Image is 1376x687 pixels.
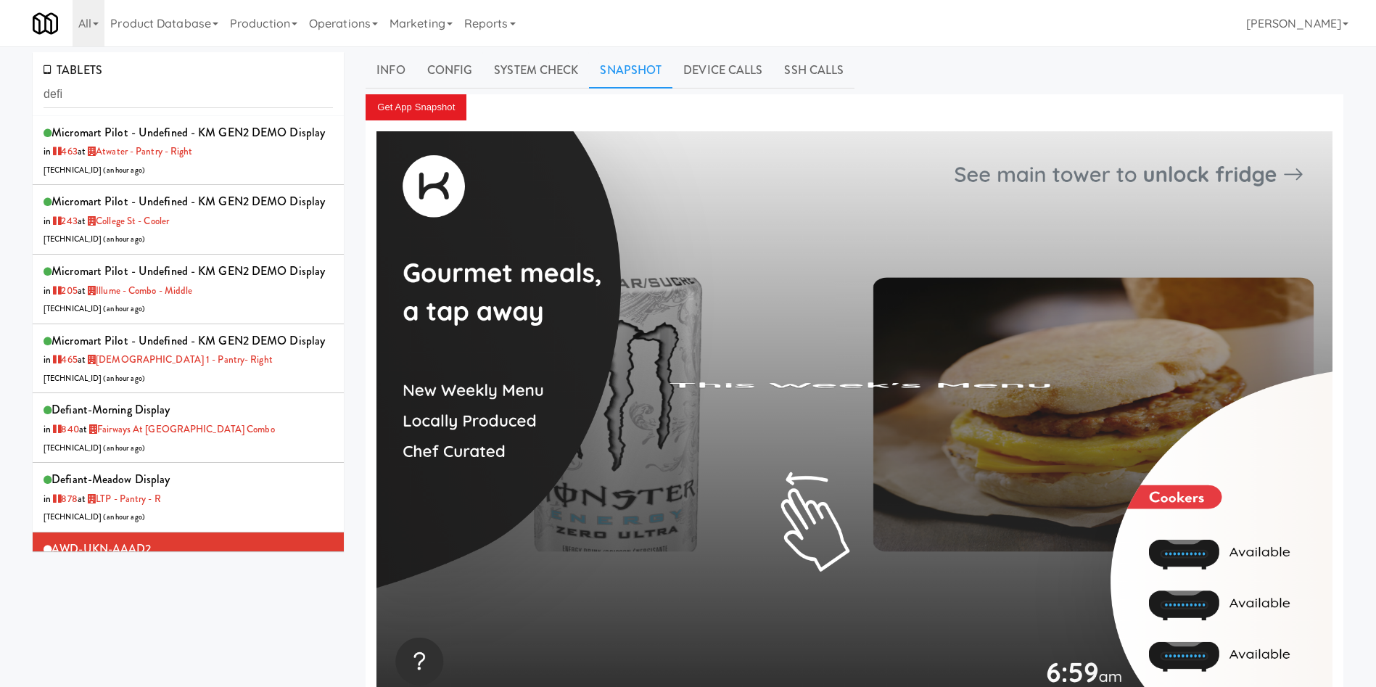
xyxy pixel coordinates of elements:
a: 840 [51,422,79,436]
span: Micromart Pilot - undefined - KM GEN2 DEMO Display [52,263,325,279]
span: an hour ago [107,303,142,314]
span: AWD-UKN-AAAD2 [52,540,151,557]
a: 205 [51,284,78,297]
a: 463 [51,144,78,158]
span: defiant-morning Display [52,401,170,418]
span: an hour ago [107,165,142,176]
li: Micromart Pilot - undefined - KM GEN2 DEMO Displayin 463at Atwater - Pantry - Right[TECHNICAL_ID]... [33,116,344,186]
span: an hour ago [107,373,142,384]
span: in [44,422,79,436]
span: [TECHNICAL_ID] ( ) [44,165,145,176]
a: System Check [483,52,589,89]
span: Micromart Pilot - undefined - KM GEN2 DEMO Display [52,124,325,141]
li: defiant-meadow Displayin 878at LTP - Pantry - R[TECHNICAL_ID] (an hour ago) [33,463,344,532]
span: at [78,492,161,506]
span: at [78,214,169,228]
a: 243 [51,214,78,228]
a: 878 [51,492,78,506]
li: Micromart Pilot - undefined - KM GEN2 DEMO Displayin 465at [DEMOGRAPHIC_DATA] 1 - Pantry- Right[T... [33,324,344,394]
a: College St - Cooler [86,214,169,228]
span: at [78,284,193,297]
span: in [44,492,78,506]
span: an hour ago [107,443,142,453]
span: [TECHNICAL_ID] ( ) [44,511,145,522]
span: an hour ago [107,234,142,244]
span: [TECHNICAL_ID] ( ) [44,373,145,384]
span: [TECHNICAL_ID] ( ) [44,303,145,314]
a: Device Calls [672,52,773,89]
input: Search tablets [44,81,333,108]
li: AWD-UKN-AAAD2in 2-1-2-145(2-1-2-145 (ext))at [MEDICAL_DATA] Insurance[TECHNICAL_ID] (an hour ago) [33,532,344,602]
span: [TECHNICAL_ID] ( ) [44,234,145,244]
a: 465 [51,353,78,366]
span: TABLETS [44,62,102,78]
span: at [78,353,273,366]
span: defiant-meadow Display [52,471,170,488]
span: at [78,144,193,158]
a: Fairways at [GEOGRAPHIC_DATA] Combo [87,422,275,436]
span: an hour ago [107,511,142,522]
a: Snapshot [589,52,672,89]
li: Micromart Pilot - undefined - KM GEN2 DEMO Displayin 205at Illume - Combo - Middle[TECHNICAL_ID] ... [33,255,344,324]
li: Micromart Pilot - undefined - KM GEN2 DEMO Displayin 243at College St - Cooler[TECHNICAL_ID] (an ... [33,185,344,255]
span: in [44,214,78,228]
a: [DEMOGRAPHIC_DATA] 1 - Pantry- Right [86,353,273,366]
span: Micromart Pilot - undefined - KM GEN2 DEMO Display [52,332,325,349]
a: Atwater - Pantry - Right [86,144,193,158]
span: in [44,284,78,297]
span: in [44,353,78,366]
span: [TECHNICAL_ID] ( ) [44,443,145,453]
span: in [44,144,78,158]
button: Get App Snapshot [366,94,466,120]
a: Config [416,52,484,89]
span: at [79,422,275,436]
img: Micromart [33,11,58,36]
a: SSH Calls [773,52,854,89]
a: Illume - Combo - Middle [86,284,193,297]
span: Micromart Pilot - undefined - KM GEN2 DEMO Display [52,193,325,210]
li: defiant-morning Displayin 840at Fairways at [GEOGRAPHIC_DATA] Combo[TECHNICAL_ID] (an hour ago) [33,393,344,463]
a: Info [366,52,416,89]
a: LTP - Pantry - R [86,492,161,506]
